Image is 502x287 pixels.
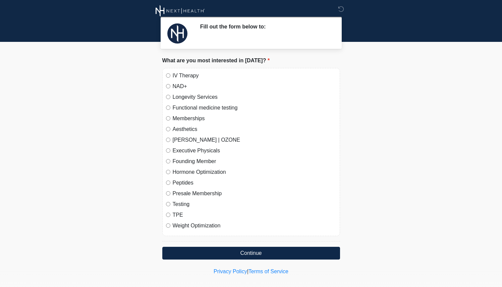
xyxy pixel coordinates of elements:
input: Presale Membership [166,191,170,196]
h2: Fill out the form below to: [200,23,330,30]
input: Founding Member [166,159,170,163]
img: Next Health Wellness Logo [156,5,205,17]
label: Peptides [173,179,336,187]
label: TPE [173,211,336,219]
input: Hormone Optimization [166,170,170,174]
input: [PERSON_NAME] | OZONE [166,138,170,142]
input: NAD+ [166,84,170,88]
input: IV Therapy [166,73,170,78]
label: Aesthetics [173,125,336,133]
input: Testing [166,202,170,206]
label: Executive Physicals [173,147,336,155]
input: TPE [166,213,170,217]
label: Longevity Services [173,93,336,101]
label: Testing [173,200,336,208]
input: Executive Physicals [166,148,170,153]
a: | [247,269,248,274]
input: Longevity Services [166,95,170,99]
label: IV Therapy [173,72,336,80]
label: Hormone Optimization [173,168,336,176]
label: Memberships [173,115,336,123]
label: NAD+ [173,82,336,90]
a: Terms of Service [248,269,288,274]
label: Founding Member [173,157,336,165]
label: Weight Optimization [173,222,336,230]
input: Weight Optimization [166,223,170,228]
input: Aesthetics [166,127,170,131]
input: Peptides [166,181,170,185]
label: Functional medicine testing [173,104,336,112]
input: Memberships [166,116,170,121]
button: Continue [162,247,340,260]
a: Privacy Policy [214,269,247,274]
label: [PERSON_NAME] | OZONE [173,136,336,144]
input: Functional medicine testing [166,105,170,110]
label: What are you most interested in [DATE]? [162,57,270,65]
label: Presale Membership [173,190,336,198]
img: Agent Avatar [167,23,187,44]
